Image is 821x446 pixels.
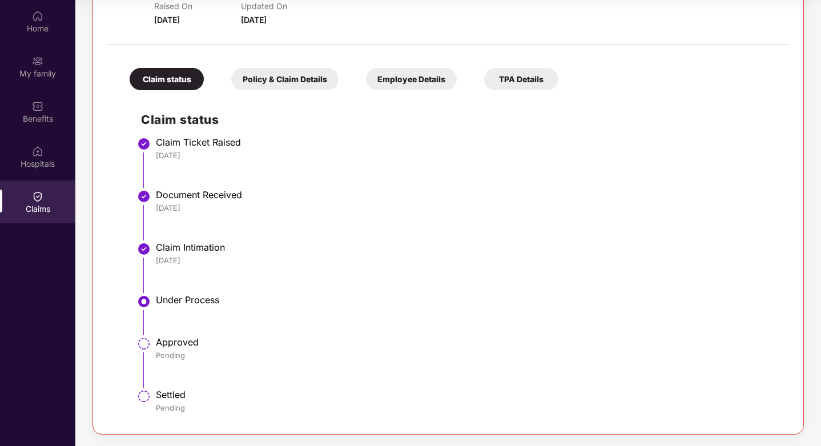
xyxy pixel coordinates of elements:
[231,68,339,90] div: Policy & Claim Details
[156,403,778,413] div: Pending
[156,203,778,213] div: [DATE]
[156,336,778,348] div: Approved
[156,150,778,160] div: [DATE]
[241,15,267,25] span: [DATE]
[156,136,778,148] div: Claim Ticket Raised
[32,191,43,202] img: svg+xml;base64,PHN2ZyBpZD0iQ2xhaW0iIHhtbG5zPSJodHRwOi8vd3d3LnczLm9yZy8yMDAwL3N2ZyIgd2lkdGg9IjIwIi...
[137,337,151,351] img: svg+xml;base64,PHN2ZyBpZD0iU3RlcC1QZW5kaW5nLTMyeDMyIiB4bWxucz0iaHR0cDovL3d3dy53My5vcmcvMjAwMC9zdm...
[241,1,328,11] p: Updated On
[32,10,43,22] img: svg+xml;base64,PHN2ZyBpZD0iSG9tZSIgeG1sbnM9Imh0dHA6Ly93d3cudzMub3JnLzIwMDAvc3ZnIiB3aWR0aD0iMjAiIG...
[156,242,778,253] div: Claim Intimation
[137,389,151,403] img: svg+xml;base64,PHN2ZyBpZD0iU3RlcC1QZW5kaW5nLTMyeDMyIiB4bWxucz0iaHR0cDovL3d3dy53My5vcmcvMjAwMC9zdm...
[154,1,241,11] p: Raised On
[32,146,43,157] img: svg+xml;base64,PHN2ZyBpZD0iSG9zcGl0YWxzIiB4bWxucz0iaHR0cDovL3d3dy53My5vcmcvMjAwMC9zdmciIHdpZHRoPS...
[156,189,778,200] div: Document Received
[154,15,180,25] span: [DATE]
[137,295,151,308] img: svg+xml;base64,PHN2ZyBpZD0iU3RlcC1BY3RpdmUtMzJ4MzIiIHhtbG5zPSJodHRwOi8vd3d3LnczLm9yZy8yMDAwL3N2Zy...
[156,255,778,266] div: [DATE]
[32,101,43,112] img: svg+xml;base64,PHN2ZyBpZD0iQmVuZWZpdHMiIHhtbG5zPSJodHRwOi8vd3d3LnczLm9yZy8yMDAwL3N2ZyIgd2lkdGg9Ij...
[137,242,151,256] img: svg+xml;base64,PHN2ZyBpZD0iU3RlcC1Eb25lLTMyeDMyIiB4bWxucz0iaHR0cDovL3d3dy53My5vcmcvMjAwMC9zdmciIH...
[484,68,558,90] div: TPA Details
[137,137,151,151] img: svg+xml;base64,PHN2ZyBpZD0iU3RlcC1Eb25lLTMyeDMyIiB4bWxucz0iaHR0cDovL3d3dy53My5vcmcvMjAwMC9zdmciIH...
[130,68,204,90] div: Claim status
[137,190,151,203] img: svg+xml;base64,PHN2ZyBpZD0iU3RlcC1Eb25lLTMyeDMyIiB4bWxucz0iaHR0cDovL3d3dy53My5vcmcvMjAwMC9zdmciIH...
[141,110,778,129] h2: Claim status
[156,350,778,360] div: Pending
[156,294,778,306] div: Under Process
[156,389,778,400] div: Settled
[32,55,43,67] img: svg+xml;base64,PHN2ZyB3aWR0aD0iMjAiIGhlaWdodD0iMjAiIHZpZXdCb3g9IjAgMCAyMCAyMCIgZmlsbD0ibm9uZSIgeG...
[366,68,457,90] div: Employee Details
